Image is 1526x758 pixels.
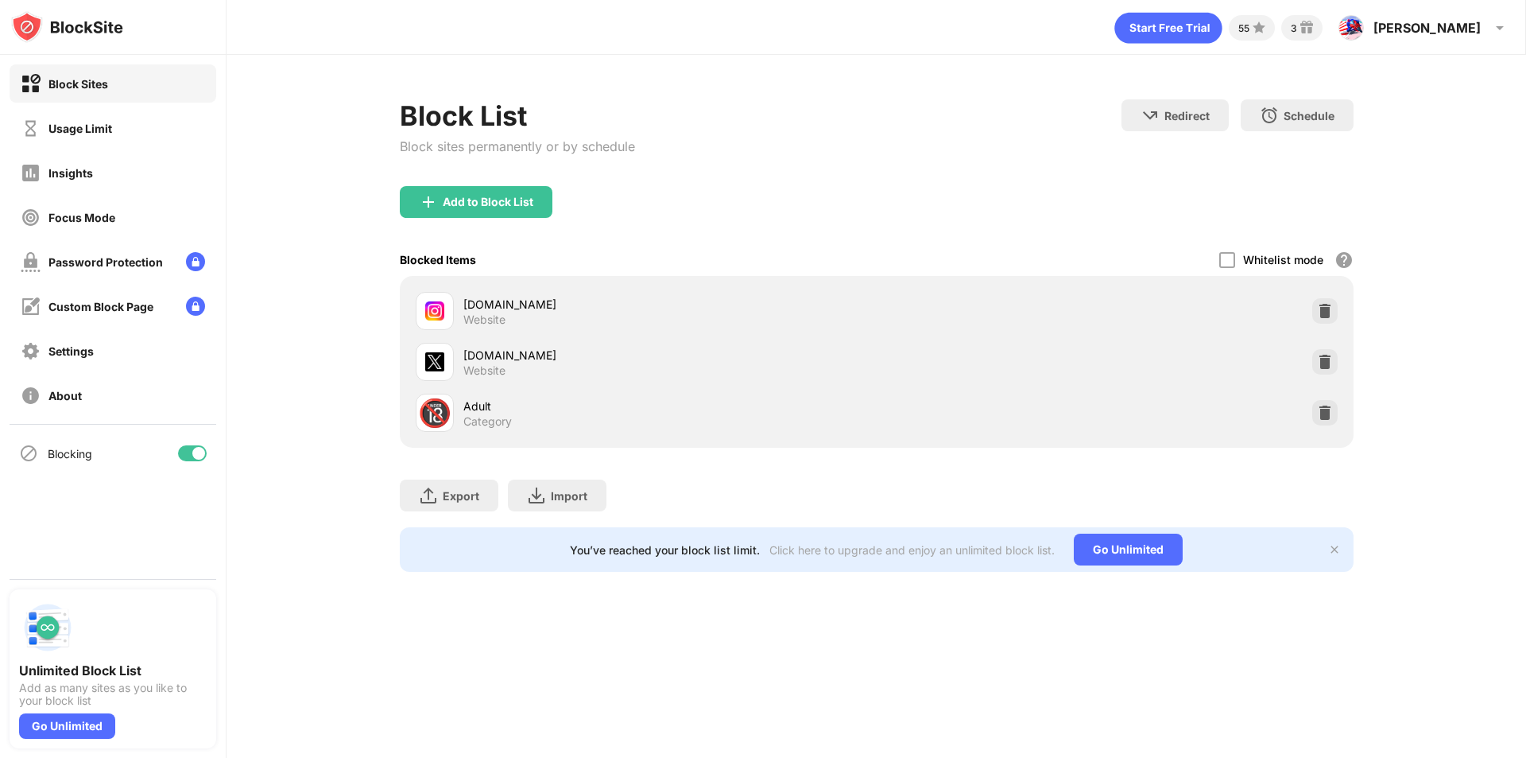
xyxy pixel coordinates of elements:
[400,253,476,266] div: Blocked Items
[463,313,505,327] div: Website
[769,543,1055,557] div: Click here to upgrade and enjoy an unlimited block list.
[21,252,41,272] img: password-protection-off.svg
[48,166,93,180] div: Insights
[1164,109,1210,122] div: Redirect
[48,300,153,313] div: Custom Block Page
[551,489,587,503] div: Import
[21,74,41,94] img: block-on.svg
[425,352,444,371] img: favicons
[463,363,505,378] div: Website
[443,196,533,208] div: Add to Block List
[19,682,207,707] div: Add as many sites as you like to your block list
[48,122,112,135] div: Usage Limit
[48,447,92,461] div: Blocking
[463,398,877,414] div: Adult
[1238,22,1249,34] div: 55
[425,301,444,321] img: favicons
[1249,18,1268,37] img: points-small.svg
[48,389,82,402] div: About
[11,11,123,43] img: logo-blocksite.svg
[21,341,41,361] img: settings-off.svg
[21,119,41,138] img: time-usage-off.svg
[19,663,207,678] div: Unlimited Block List
[1291,22,1297,34] div: 3
[1338,15,1364,41] img: ACg8ocKkcVYJ1W4_pqXtPdxsuVX7DO-YqjAHmjwQYfuP9qccxyqbRqk=s96-c
[418,397,451,430] div: 🔞
[48,211,115,224] div: Focus Mode
[1284,109,1334,122] div: Schedule
[21,163,41,183] img: insights-off.svg
[1074,534,1183,566] div: Go Unlimited
[1328,543,1341,556] img: x-button.svg
[400,138,635,154] div: Block sites permanently or by schedule
[570,543,760,557] div: You’ve reached your block list limit.
[186,297,205,316] img: lock-menu.svg
[463,414,512,429] div: Category
[21,208,41,227] img: focus-off.svg
[1114,12,1222,44] div: animation
[21,386,41,406] img: about-off.svg
[21,297,41,317] img: customize-block-page-off.svg
[19,599,76,656] img: push-block-list.svg
[1297,18,1316,37] img: reward-small.svg
[48,344,94,358] div: Settings
[48,255,163,269] div: Password Protection
[19,713,115,739] div: Go Unlimited
[400,99,635,132] div: Block List
[48,77,108,91] div: Block Sites
[186,252,205,271] img: lock-menu.svg
[1373,20,1481,36] div: [PERSON_NAME]
[443,489,479,503] div: Export
[463,296,877,313] div: [DOMAIN_NAME]
[19,444,38,463] img: blocking-icon.svg
[463,347,877,363] div: [DOMAIN_NAME]
[1243,253,1323,266] div: Whitelist mode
